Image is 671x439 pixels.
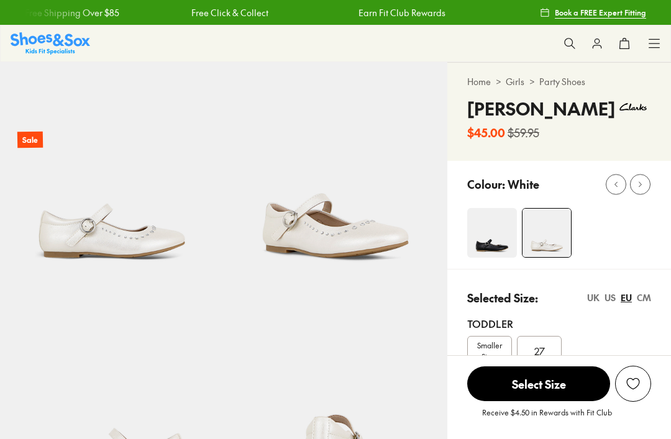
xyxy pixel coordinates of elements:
[467,124,505,141] b: $45.00
[467,96,615,122] h4: [PERSON_NAME]
[540,1,646,24] a: Book a FREE Expert Fitting
[534,343,545,358] span: 27
[587,291,600,304] div: UK
[25,6,119,19] a: Free Shipping Over $85
[482,407,612,429] p: Receive $4.50 in Rewards with Fit Club
[468,340,511,362] span: Smaller Sizes
[224,62,447,286] img: 5-481841_1
[17,132,43,148] p: Sale
[11,32,90,54] img: SNS_Logo_Responsive.svg
[555,7,646,18] span: Book a FREE Expert Fitting
[615,96,651,118] img: Vendor logo
[191,6,268,19] a: Free Click & Collect
[508,124,539,141] s: $59.95
[621,291,632,304] div: EU
[605,291,616,304] div: US
[467,366,610,402] button: Select Size
[637,291,651,304] div: CM
[523,209,571,257] img: 4-481840_1
[467,289,538,306] p: Selected Size:
[11,32,90,54] a: Shoes & Sox
[467,75,651,88] div: > >
[508,176,539,192] p: White
[467,176,505,192] p: Colour:
[358,6,445,19] a: Earn Fit Club Rewards
[615,366,651,402] button: Add to Wishlist
[506,75,524,88] a: Girls
[467,75,491,88] a: Home
[539,75,585,88] a: Party Shoes
[467,208,517,258] img: 4-481846_1
[467,316,651,331] div: Toddler
[467,366,610,401] span: Select Size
